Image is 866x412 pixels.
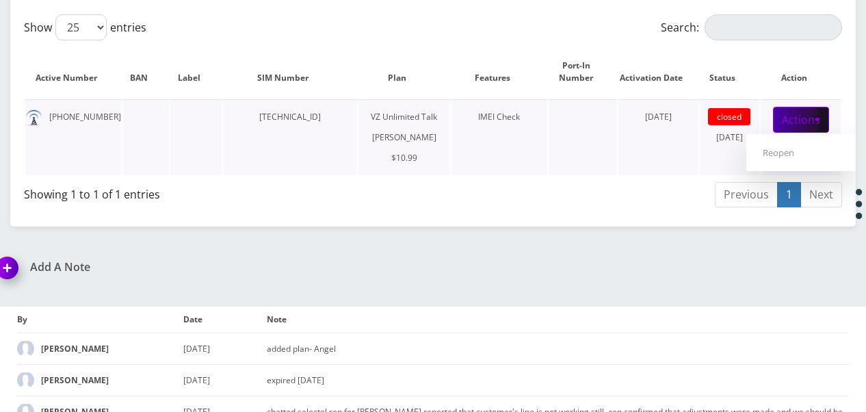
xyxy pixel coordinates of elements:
[661,14,842,40] label: Search:
[708,108,750,125] span: closed
[25,46,122,98] th: Active Number: activate to sort column descending
[183,307,267,333] th: Date
[777,182,801,207] a: 1
[25,110,42,127] img: default.png
[549,46,616,98] th: Port-In Number: activate to sort column ascending
[699,99,759,175] td: [DATE]
[55,14,107,40] select: Showentries
[123,46,169,98] th: BAN: activate to sort column ascending
[267,333,849,364] td: added plan- Angel
[24,14,146,40] label: Show entries
[358,99,450,175] td: VZ Unlimited Talk [PERSON_NAME] $10.99
[715,182,778,207] a: Previous
[705,14,842,40] input: Search:
[451,107,548,127] div: IMEI Check
[267,364,849,396] td: expired [DATE]
[618,46,698,98] th: Activation Date: activate to sort column ascending
[183,333,267,364] td: [DATE]
[746,140,856,166] a: Reopen
[800,182,842,207] a: Next
[699,46,759,98] th: Status: activate to sort column ascending
[223,99,357,175] td: [TECHNICAL_ID]
[183,364,267,396] td: [DATE]
[223,46,357,98] th: SIM Number: activate to sort column ascending
[267,307,849,333] th: Note
[170,46,222,98] th: Label: activate to sort column ascending
[17,307,183,333] th: By
[25,99,122,175] td: [PHONE_NUMBER]
[645,111,672,123] span: [DATE]
[358,46,450,98] th: Plan: activate to sort column ascending
[24,181,423,203] div: Showing 1 to 1 of 1 entries
[761,46,841,98] th: Action : activate to sort column ascending
[773,107,829,133] a: Actions
[41,343,109,355] strong: [PERSON_NAME]
[41,374,109,386] strong: [PERSON_NAME]
[451,46,548,98] th: Features: activate to sort column ascending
